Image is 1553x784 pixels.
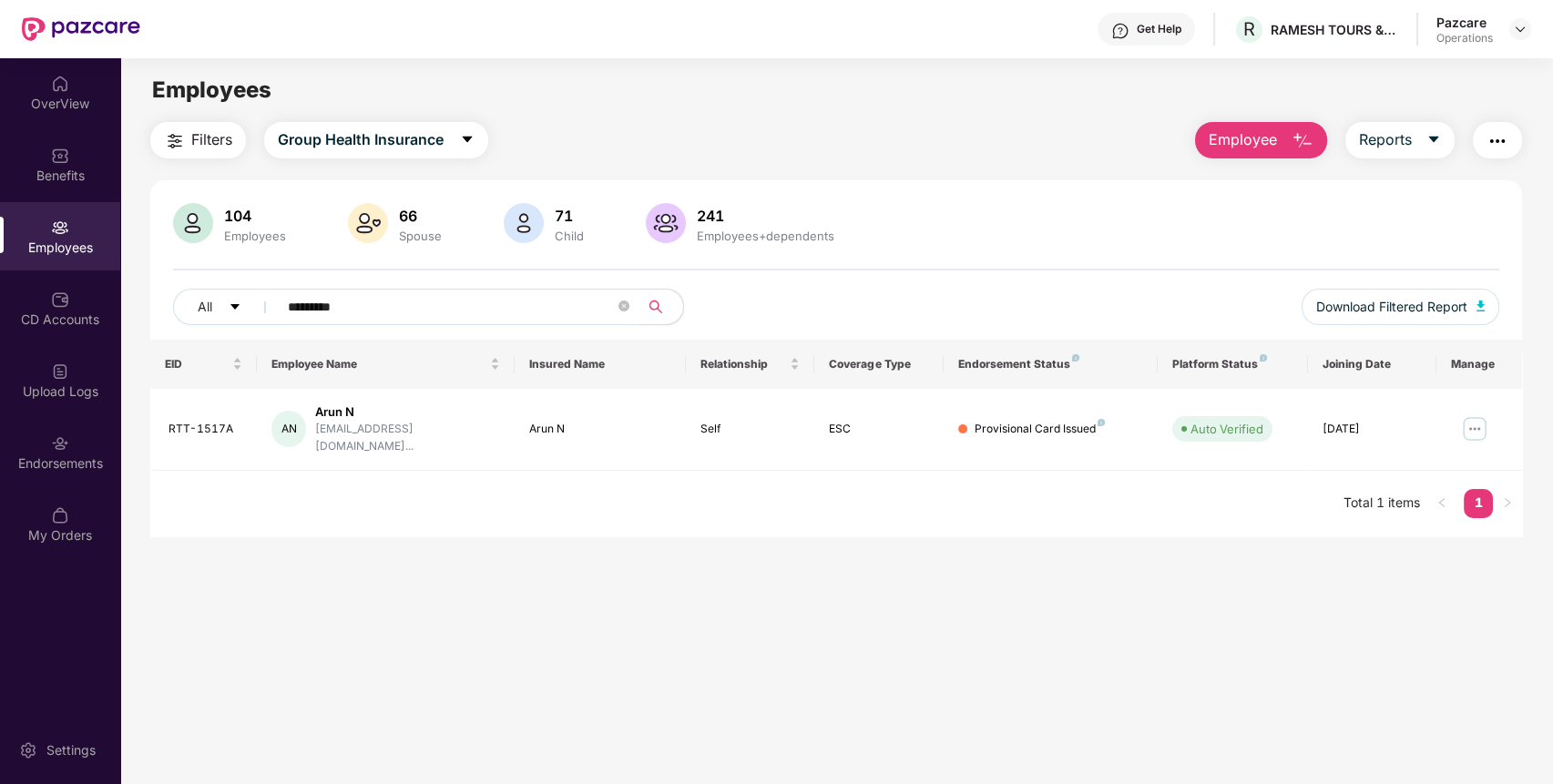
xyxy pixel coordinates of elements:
[198,297,212,317] span: All
[51,362,69,381] img: svg+xml;base64,PHN2ZyBpZD0iVXBsb2FkX0xvZ3MiIGRhdGEtbmFtZT0iVXBsb2FkIExvZ3MiIHhtbG5zPSJodHRwOi8vd3...
[829,421,928,438] div: ESC
[1344,489,1420,518] li: Total 1 items
[1316,297,1467,317] span: Download Filtered Report
[173,203,213,243] img: svg+xml;base64,PHN2ZyB4bWxucz0iaHR0cDovL3d3dy53My5vcmcvMjAwMC9zdmciIHhtbG5zOnhsaW5rPSJodHRwOi8vd3...
[150,122,246,158] button: Filters
[1195,122,1327,158] button: Employee
[1493,489,1522,518] li: Next Page
[700,421,800,438] div: Self
[51,290,69,309] img: svg+xml;base64,PHN2ZyBpZD0iQ0RfQWNjb3VudHMiIGRhdGEtbmFtZT0iQ0QgQWNjb3VudHMiIHhtbG5zPSJodHRwOi8vd3...
[504,203,544,243] img: svg+xml;base64,PHN2ZyB4bWxucz0iaHR0cDovL3d3dy53My5vcmcvMjAwMC9zdmciIHhtbG5zOnhsaW5rPSJodHRwOi8vd3...
[618,299,629,316] span: close-circle
[529,421,671,438] div: Arun N
[686,340,814,389] th: Relationship
[551,207,587,225] div: 71
[515,340,686,389] th: Insured Name
[646,203,686,243] img: svg+xml;base64,PHN2ZyB4bWxucz0iaHR0cDovL3d3dy53My5vcmcvMjAwMC9zdmciIHhtbG5zOnhsaW5rPSJodHRwOi8vd3...
[1436,340,1522,389] th: Manage
[1209,128,1277,151] span: Employee
[1172,357,1293,372] div: Platform Status
[1513,22,1527,36] img: svg+xml;base64,PHN2ZyBpZD0iRHJvcGRvd24tMzJ4MzIiIHhtbG5zPSJodHRwOi8vd3d3LnczLm9yZy8yMDAwL3N2ZyIgd2...
[1072,354,1079,361] img: svg+xml;base64,PHN2ZyB4bWxucz0iaHR0cDovL3d3dy53My5vcmcvMjAwMC9zdmciIHdpZHRoPSI4IiBoZWlnaHQ9IjgiIH...
[264,122,488,158] button: Group Health Insurancecaret-down
[41,741,101,759] div: Settings
[1359,128,1412,151] span: Reports
[315,403,500,421] div: Arun N
[51,75,69,93] img: svg+xml;base64,PHN2ZyBpZD0iSG9tZSIgeG1sbnM9Imh0dHA6Ly93d3cudzMub3JnLzIwMDAvc3ZnIiB3aWR0aD0iMjAiIG...
[958,357,1143,372] div: Endorsement Status
[278,128,444,151] span: Group Health Insurance
[315,421,500,455] div: [EMAIL_ADDRESS][DOMAIN_NAME]...
[1271,21,1398,38] div: RAMESH TOURS & TRAVELS PRIVATE LIMITED
[220,207,290,225] div: 104
[1502,497,1513,508] span: right
[173,289,284,325] button: Allcaret-down
[271,411,306,447] div: AN
[19,741,37,759] img: svg+xml;base64,PHN2ZyBpZD0iU2V0dGluZy0yMHgyMCIgeG1sbnM9Imh0dHA6Ly93d3cudzMub3JnLzIwMDAvc3ZnIiB3aW...
[1464,489,1493,516] a: 1
[814,340,943,389] th: Coverage Type
[220,229,290,243] div: Employees
[1111,22,1129,40] img: svg+xml;base64,PHN2ZyBpZD0iSGVscC0zMngzMiIgeG1sbnM9Imh0dHA6Ly93d3cudzMub3JnLzIwMDAvc3ZnIiB3aWR0aD...
[169,421,243,438] div: RTT-1517A
[1345,122,1455,158] button: Reportscaret-down
[1260,354,1267,361] img: svg+xml;base64,PHN2ZyB4bWxucz0iaHR0cDovL3d3dy53My5vcmcvMjAwMC9zdmciIHdpZHRoPSI4IiBoZWlnaHQ9IjgiIH...
[164,130,186,152] img: svg+xml;base64,PHN2ZyB4bWxucz0iaHR0cDovL3d3dy53My5vcmcvMjAwMC9zdmciIHdpZHRoPSIyNCIgaGVpZ2h0PSIyNC...
[551,229,587,243] div: Child
[51,506,69,524] img: svg+xml;base64,PHN2ZyBpZD0iTXlfT3JkZXJzIiBkYXRhLW5hbWU9Ik15IE9yZGVycyIgeG1sbnM9Imh0dHA6Ly93d3cudz...
[1426,132,1441,148] span: caret-down
[1190,420,1263,438] div: Auto Verified
[1243,18,1255,40] span: R
[395,207,445,225] div: 66
[1436,497,1447,508] span: left
[1460,414,1489,443] img: manageButton
[1137,22,1181,36] div: Get Help
[1427,489,1456,518] button: left
[460,132,475,148] span: caret-down
[975,421,1105,438] div: Provisional Card Issued
[1464,489,1493,518] li: 1
[257,340,514,389] th: Employee Name
[1493,489,1522,518] button: right
[51,219,69,237] img: svg+xml;base64,PHN2ZyBpZD0iRW1wbG95ZWVzIiB4bWxucz0iaHR0cDovL3d3dy53My5vcmcvMjAwMC9zdmciIHdpZHRoPS...
[693,207,838,225] div: 241
[618,300,629,311] span: close-circle
[165,357,230,372] span: EID
[51,147,69,165] img: svg+xml;base64,PHN2ZyBpZD0iQmVuZWZpdHMiIHhtbG5zPSJodHRwOi8vd3d3LnczLm9yZy8yMDAwL3N2ZyIgd2lkdGg9Ij...
[1292,130,1313,152] img: svg+xml;base64,PHN2ZyB4bWxucz0iaHR0cDovL3d3dy53My5vcmcvMjAwMC9zdmciIHhtbG5zOnhsaW5rPSJodHRwOi8vd3...
[152,76,271,103] span: Employees
[150,340,258,389] th: EID
[271,357,485,372] span: Employee Name
[191,128,232,151] span: Filters
[1098,419,1105,426] img: svg+xml;base64,PHN2ZyB4bWxucz0iaHR0cDovL3d3dy53My5vcmcvMjAwMC9zdmciIHdpZHRoPSI4IiBoZWlnaHQ9IjgiIH...
[1323,421,1422,438] div: [DATE]
[693,229,838,243] div: Employees+dependents
[1436,31,1493,46] div: Operations
[1436,14,1493,31] div: Pazcare
[700,357,786,372] span: Relationship
[1302,289,1500,325] button: Download Filtered Report
[1487,130,1508,152] img: svg+xml;base64,PHN2ZyB4bWxucz0iaHR0cDovL3d3dy53My5vcmcvMjAwMC9zdmciIHdpZHRoPSIyNCIgaGVpZ2h0PSIyNC...
[229,300,241,315] span: caret-down
[51,434,69,453] img: svg+xml;base64,PHN2ZyBpZD0iRW5kb3JzZW1lbnRzIiB4bWxucz0iaHR0cDovL3d3dy53My5vcmcvMjAwMC9zdmciIHdpZH...
[395,229,445,243] div: Spouse
[1476,300,1486,311] img: svg+xml;base64,PHN2ZyB4bWxucz0iaHR0cDovL3d3dy53My5vcmcvMjAwMC9zdmciIHhtbG5zOnhsaW5rPSJodHRwOi8vd3...
[639,300,674,314] span: search
[22,17,140,41] img: New Pazcare Logo
[1308,340,1436,389] th: Joining Date
[1427,489,1456,518] li: Previous Page
[348,203,388,243] img: svg+xml;base64,PHN2ZyB4bWxucz0iaHR0cDovL3d3dy53My5vcmcvMjAwMC9zdmciIHhtbG5zOnhsaW5rPSJodHRwOi8vd3...
[639,289,684,325] button: search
